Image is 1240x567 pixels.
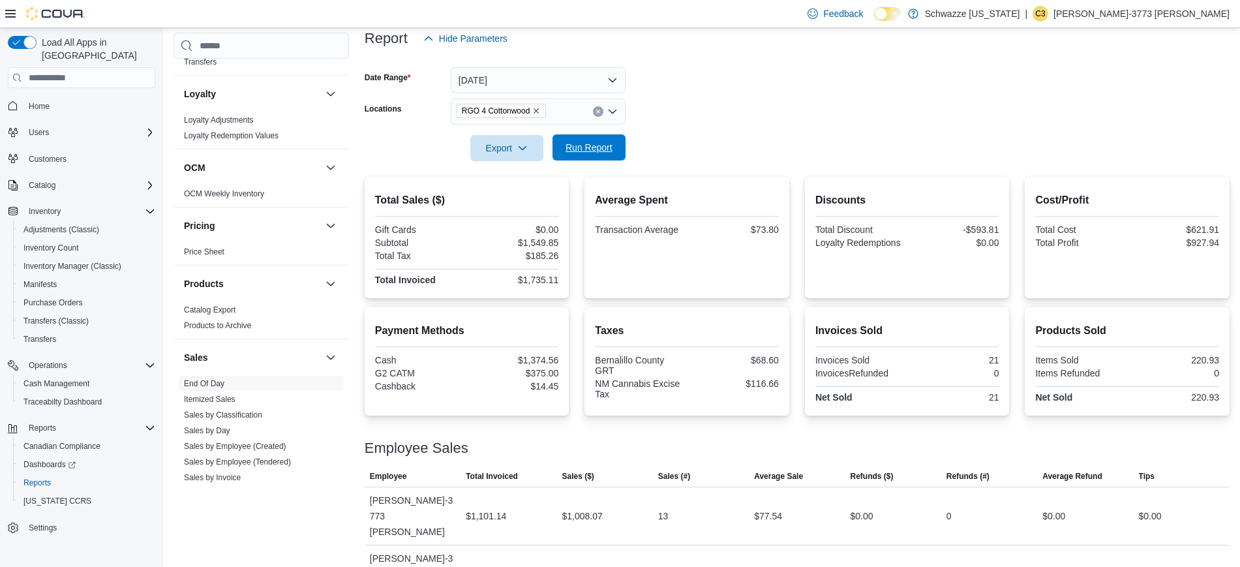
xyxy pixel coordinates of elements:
[375,368,464,378] div: G2 CATM
[1042,508,1065,524] div: $0.00
[323,86,339,102] button: Loyalty
[595,378,684,399] div: NM Cannabis Excise Tax
[18,313,155,329] span: Transfers (Classic)
[532,107,540,115] button: Remove RGO 4 Cottonwood from selection in this group
[470,238,559,248] div: $1,549.85
[815,224,905,235] div: Total Discount
[18,475,155,491] span: Reports
[174,112,349,149] div: Loyalty
[23,177,61,193] button: Catalog
[466,508,506,524] div: $1,101.14
[18,222,155,238] span: Adjustments (Classic)
[18,258,155,274] span: Inventory Manager (Classic)
[815,192,999,208] h2: Discounts
[174,302,349,339] div: Products
[375,275,436,285] strong: Total Invoiced
[18,222,104,238] a: Adjustments (Classic)
[184,441,286,452] span: Sales by Employee (Created)
[365,31,408,46] h3: Report
[23,441,100,452] span: Canadian Compliance
[184,277,320,290] button: Products
[1035,6,1045,22] span: C3
[3,96,160,115] button: Home
[184,426,230,435] a: Sales by Day
[23,420,61,436] button: Reports
[23,378,89,389] span: Cash Management
[184,395,235,404] a: Itemized Sales
[1035,323,1219,339] h2: Products Sold
[13,257,160,275] button: Inventory Manager (Classic)
[3,356,160,375] button: Operations
[815,355,905,365] div: Invoices Sold
[18,295,155,311] span: Purchase Orders
[184,351,208,364] h3: Sales
[462,104,530,117] span: RGO 4 Cottonwood
[815,392,853,403] strong: Net Sold
[370,471,407,482] span: Employee
[23,496,91,506] span: [US_STATE] CCRS
[1130,355,1219,365] div: 220.93
[13,294,160,312] button: Purchase Orders
[595,355,684,376] div: Bernalillo County GRT
[3,202,160,221] button: Inventory
[470,275,559,285] div: $1,735.11
[689,378,779,389] div: $116.66
[451,67,626,93] button: [DATE]
[1035,224,1125,235] div: Total Cost
[18,493,155,509] span: Washington CCRS
[1042,471,1102,482] span: Average Refund
[323,160,339,176] button: OCM
[851,471,894,482] span: Refunds ($)
[375,192,559,208] h2: Total Sales ($)
[184,442,286,451] a: Sales by Employee (Created)
[910,392,999,403] div: 21
[910,355,999,365] div: 21
[29,127,49,138] span: Users
[18,331,61,347] a: Transfers
[365,72,411,83] label: Date Range
[23,125,54,140] button: Users
[823,7,863,20] span: Feedback
[23,97,155,114] span: Home
[874,21,875,22] span: Dark Mode
[29,523,57,533] span: Settings
[18,376,95,391] a: Cash Management
[470,368,559,378] div: $375.00
[470,135,543,161] button: Export
[184,378,224,389] span: End Of Day
[595,192,779,208] h2: Average Spent
[593,106,603,117] button: Clear input
[754,471,803,482] span: Average Sale
[184,247,224,257] span: Price Sheet
[18,475,56,491] a: Reports
[184,219,215,232] h3: Pricing
[29,360,67,371] span: Operations
[23,298,83,308] span: Purchase Orders
[184,57,217,67] span: Transfers
[184,410,262,420] a: Sales by Classification
[184,394,235,405] span: Itemized Sales
[13,275,160,294] button: Manifests
[184,457,291,467] a: Sales by Employee (Tendered)
[184,425,230,436] span: Sales by Day
[1035,368,1125,378] div: Items Refunded
[18,438,155,454] span: Canadian Compliance
[910,224,999,235] div: -$593.81
[23,358,72,373] button: Operations
[689,355,779,365] div: $68.60
[1053,6,1230,22] p: [PERSON_NAME]-3773 [PERSON_NAME]
[323,218,339,234] button: Pricing
[29,423,56,433] span: Reports
[184,457,291,467] span: Sales by Employee (Tendered)
[13,312,160,330] button: Transfers (Classic)
[184,131,279,140] a: Loyalty Redemption Values
[18,493,97,509] a: [US_STATE] CCRS
[184,473,241,482] a: Sales by Invoice
[470,224,559,235] div: $0.00
[18,240,155,256] span: Inventory Count
[595,323,779,339] h2: Taxes
[18,394,155,410] span: Traceabilty Dashboard
[607,106,618,117] button: Open list of options
[323,276,339,292] button: Products
[184,87,320,100] button: Loyalty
